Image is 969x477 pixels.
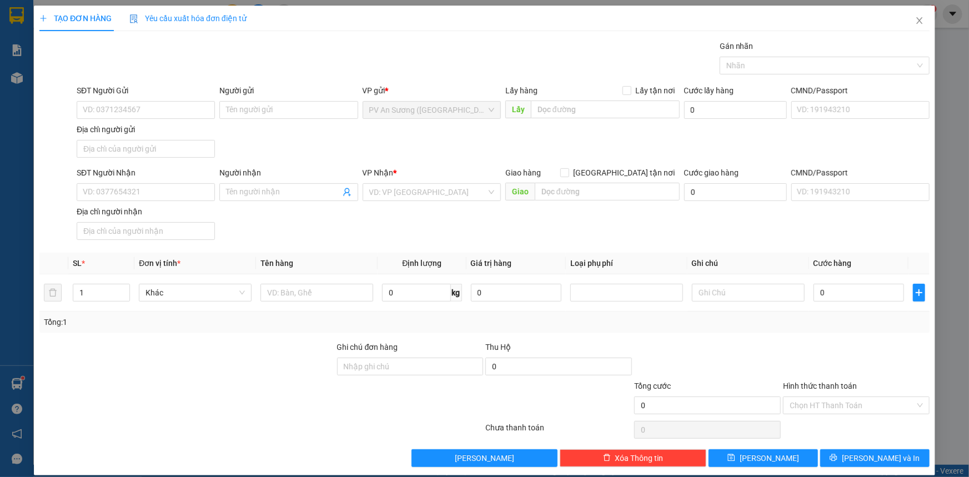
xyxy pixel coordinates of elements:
[77,222,215,240] input: Địa chỉ của người nhận
[73,259,82,268] span: SL
[363,84,501,97] div: VP gửi
[39,14,47,22] span: plus
[720,42,754,51] label: Gán nhãn
[219,84,358,97] div: Người gửi
[687,253,809,274] th: Ghi chú
[485,421,634,441] div: Chưa thanh toán
[684,101,787,119] input: Cước lấy hàng
[814,259,852,268] span: Cước hàng
[560,449,706,467] button: deleteXóa Thông tin
[684,168,739,177] label: Cước giao hàng
[260,259,293,268] span: Tên hàng
[77,167,215,179] div: SĐT Người Nhận
[343,188,352,197] span: user-add
[44,316,374,328] div: Tổng: 1
[505,183,535,200] span: Giao
[77,205,215,218] div: Địa chỉ người nhận
[337,343,398,352] label: Ghi chú đơn hàng
[684,183,787,201] input: Cước giao hàng
[129,14,247,23] span: Yêu cầu xuất hóa đơn điện tử
[913,284,925,302] button: plus
[39,14,112,23] span: TẠO ĐƠN HÀNG
[709,449,818,467] button: save[PERSON_NAME]
[531,101,680,118] input: Dọc đường
[692,284,805,302] input: Ghi Chú
[485,343,511,352] span: Thu Hộ
[569,167,680,179] span: [GEOGRAPHIC_DATA] tận nơi
[842,452,920,464] span: [PERSON_NAME] và In
[471,259,512,268] span: Giá trị hàng
[603,454,611,463] span: delete
[219,167,358,179] div: Người nhận
[791,167,930,179] div: CMND/Passport
[535,183,680,200] input: Dọc đường
[44,284,62,302] button: delete
[471,284,561,302] input: 0
[820,449,930,467] button: printer[PERSON_NAME] và In
[145,284,245,301] span: Khác
[505,86,538,95] span: Lấy hàng
[566,253,687,274] th: Loại phụ phí
[77,140,215,158] input: Địa chỉ của người gửi
[139,259,180,268] span: Đơn vị tính
[727,454,735,463] span: save
[455,452,514,464] span: [PERSON_NAME]
[505,101,531,118] span: Lấy
[505,168,541,177] span: Giao hàng
[684,86,734,95] label: Cước lấy hàng
[904,6,935,37] button: Close
[402,259,441,268] span: Định lượng
[260,284,373,302] input: VD: Bàn, Ghế
[830,454,838,463] span: printer
[915,16,924,25] span: close
[615,452,664,464] span: Xóa Thông tin
[337,358,484,375] input: Ghi chú đơn hàng
[783,381,857,390] label: Hình thức thanh toán
[631,84,680,97] span: Lấy tận nơi
[411,449,558,467] button: [PERSON_NAME]
[791,84,930,97] div: CMND/Passport
[77,84,215,97] div: SĐT Người Gửi
[129,14,138,23] img: icon
[369,102,494,118] span: PV An Sương (Hàng Hóa)
[634,381,671,390] span: Tổng cước
[740,452,799,464] span: [PERSON_NAME]
[77,123,215,135] div: Địa chỉ người gửi
[363,168,394,177] span: VP Nhận
[451,284,462,302] span: kg
[913,288,925,297] span: plus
